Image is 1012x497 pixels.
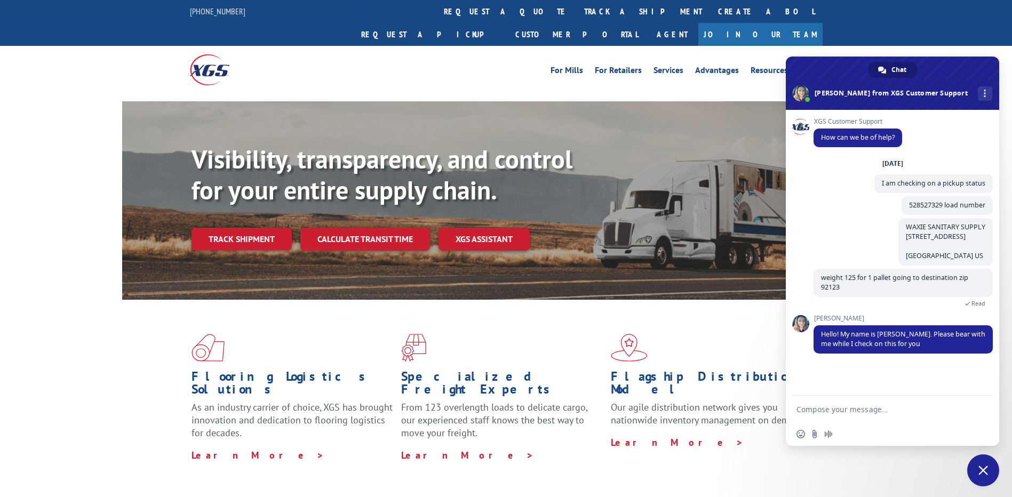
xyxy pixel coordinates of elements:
a: Learn More > [401,449,534,461]
a: Calculate transit time [300,228,430,251]
h1: Flagship Distribution Model [611,370,812,401]
div: More channels [978,86,992,101]
span: XGS Customer Support [814,118,902,125]
img: xgs-icon-total-supply-chain-intelligence-red [192,334,225,362]
span: Insert an emoji [796,430,805,438]
span: Chat [891,62,906,78]
a: Agent [646,23,698,46]
span: Hello! My name is [PERSON_NAME]. Please bear with me while I check on this for you [821,330,985,348]
span: WAXIE SANITARY SUPPLY [STREET_ADDRESS] [GEOGRAPHIC_DATA] US [906,222,985,260]
span: How can we be of help? [821,133,895,142]
p: From 123 overlength loads to delicate cargo, our experienced staff knows the best way to move you... [401,401,603,448]
div: Chat [868,62,917,78]
h1: Specialized Freight Experts [401,370,603,401]
a: [PHONE_NUMBER] [190,6,245,17]
div: [DATE] [882,161,903,167]
h1: Flooring Logistics Solutions [192,370,393,401]
span: 528527329 load number [909,201,985,210]
a: For Retailers [595,66,642,78]
a: Customer Portal [507,23,646,46]
a: For Mills [551,66,583,78]
span: Send a file [810,430,819,438]
a: Services [654,66,683,78]
span: I am checking on a pickup status [882,179,985,188]
span: As an industry carrier of choice, XGS has brought innovation and dedication to flooring logistics... [192,401,393,439]
span: weight 125 for 1 pallet going to destination zip 92123 [821,273,968,292]
a: Resources [751,66,788,78]
a: XGS ASSISTANT [439,228,530,251]
a: Advantages [695,66,739,78]
div: Close chat [967,454,999,486]
span: Read [971,300,985,307]
span: [PERSON_NAME] [814,315,993,322]
a: Track shipment [192,228,292,250]
a: Request a pickup [353,23,507,46]
b: Visibility, transparency, and control for your entire supply chain. [192,142,572,206]
a: Learn More > [611,436,744,448]
textarea: Compose your message... [796,405,965,414]
a: Join Our Team [698,23,823,46]
span: Our agile distribution network gives you nationwide inventory management on demand. [611,401,807,426]
span: Audio message [824,430,833,438]
img: xgs-icon-focused-on-flooring-red [401,334,426,362]
img: xgs-icon-flagship-distribution-model-red [611,334,648,362]
a: Learn More > [192,449,324,461]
